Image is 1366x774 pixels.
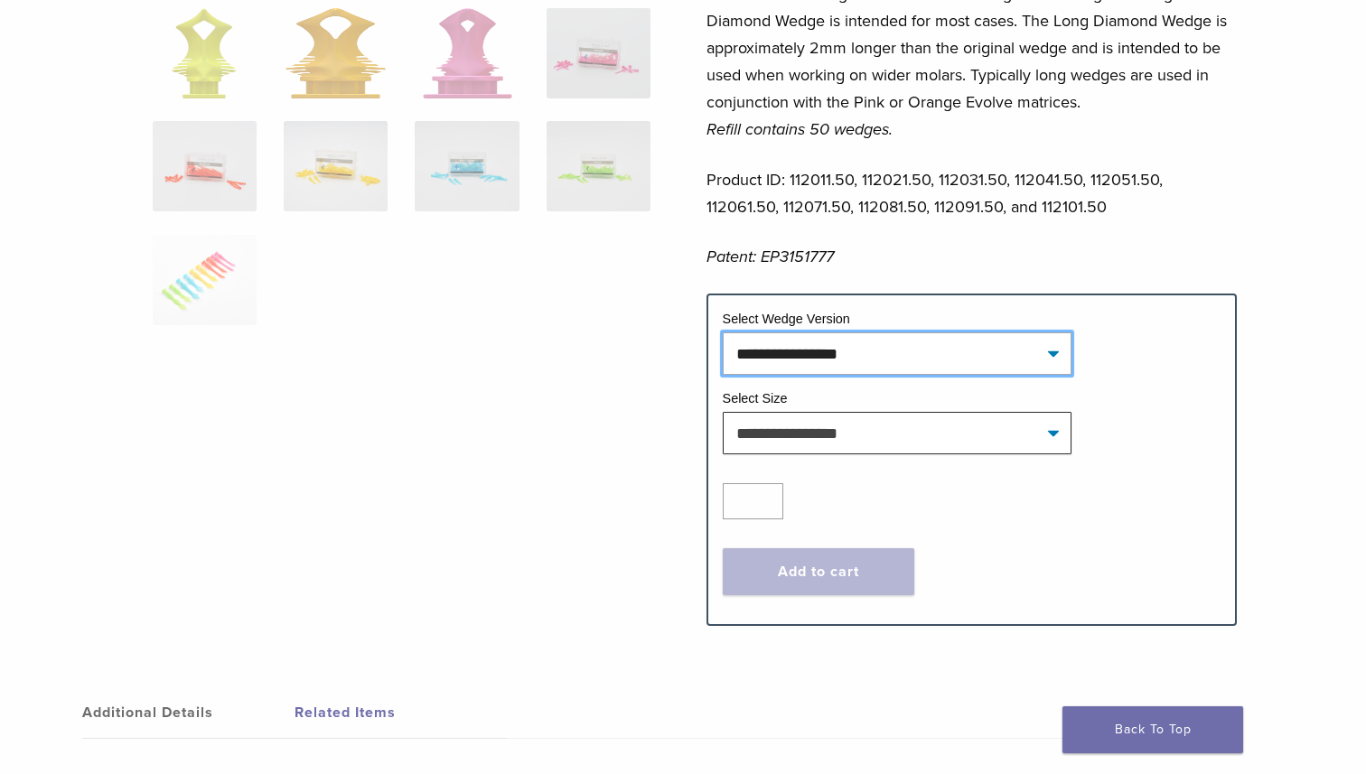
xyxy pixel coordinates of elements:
[82,687,295,738] a: Additional Details
[1062,706,1243,753] a: Back To Top
[172,8,237,98] img: Diamond Wedge and Long Diamond Wedge - Image 5
[547,121,650,211] img: Diamond Wedge and Long Diamond Wedge - Image 12
[723,548,914,595] button: Add to cart
[284,121,388,211] img: Diamond Wedge and Long Diamond Wedge - Image 10
[706,119,893,139] em: Refill contains 50 wedges.
[706,166,1238,220] p: Product ID: 112011.50, 112021.50, 112031.50, 112041.50, 112051.50, 112061.50, 112071.50, 112081.5...
[723,312,850,326] label: Select Wedge Version
[415,121,519,211] img: Diamond Wedge and Long Diamond Wedge - Image 11
[547,8,650,98] img: Diamond Wedge and Long Diamond Wedge - Image 8
[706,247,834,266] em: Patent: EP3151777
[285,8,386,98] img: Diamond Wedge and Long Diamond Wedge - Image 6
[723,391,788,406] label: Select Size
[423,8,512,98] img: Diamond Wedge and Long Diamond Wedge - Image 7
[295,687,507,738] a: Related Items
[153,235,257,325] img: Diamond Wedge and Long Diamond Wedge - Image 13
[153,121,257,211] img: Diamond Wedge and Long Diamond Wedge - Image 9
